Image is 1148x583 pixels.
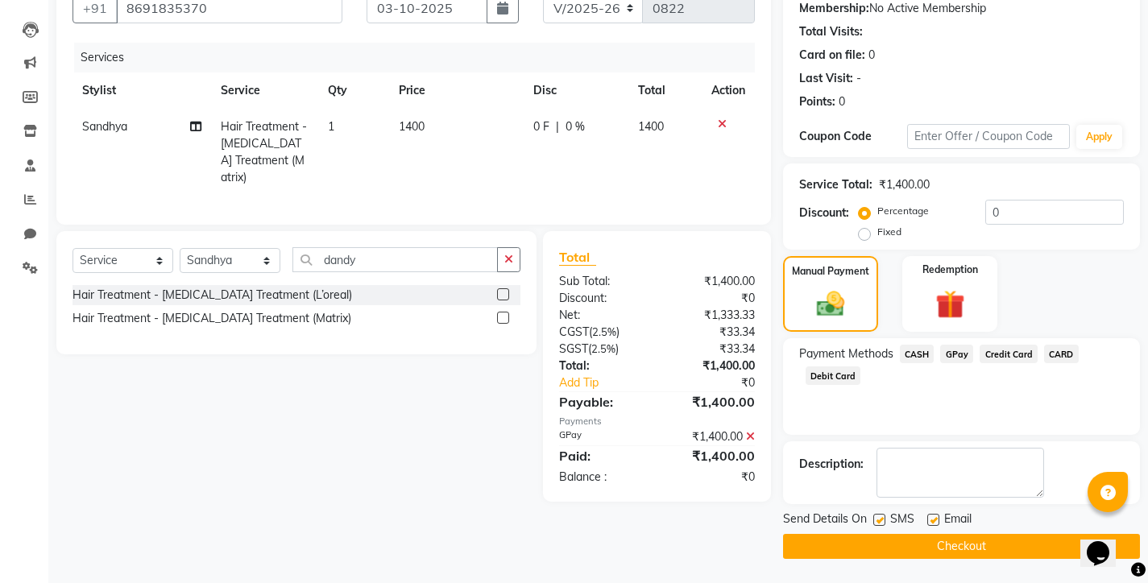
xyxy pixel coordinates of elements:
[675,374,767,391] div: ₹0
[533,118,549,135] span: 0 F
[547,324,657,341] div: ( )
[856,70,861,87] div: -
[657,290,766,307] div: ₹0
[547,273,657,290] div: Sub Total:
[73,287,352,304] div: Hair Treatment - [MEDICAL_DATA] Treatment (L’oreal)
[940,345,973,363] span: GPay
[879,176,930,193] div: ₹1,400.00
[559,415,755,428] div: Payments
[547,392,657,411] div: Payable:
[907,124,1070,149] input: Enter Offer / Coupon Code
[890,511,914,531] span: SMS
[556,118,559,135] span: |
[799,176,872,193] div: Service Total:
[638,119,664,134] span: 1400
[524,72,628,109] th: Disc
[783,511,867,531] span: Send Details On
[657,273,766,290] div: ₹1,400.00
[73,72,211,109] th: Stylist
[547,358,657,374] div: Total:
[806,366,861,385] span: Debit Card
[547,374,675,391] a: Add Tip
[591,342,615,355] span: 2.5%
[566,118,585,135] span: 0 %
[868,47,875,64] div: 0
[82,119,127,134] span: Sandhya
[547,341,657,358] div: ( )
[799,205,849,221] div: Discount:
[657,358,766,374] div: ₹1,400.00
[808,288,853,320] img: _cash.svg
[944,511,972,531] span: Email
[657,428,766,445] div: ₹1,400.00
[1044,345,1079,363] span: CARD
[328,119,334,134] span: 1
[799,128,907,145] div: Coupon Code
[657,446,766,465] div: ₹1,400.00
[926,287,974,323] img: _gift.svg
[559,341,588,356] span: SGST
[628,72,701,109] th: Total
[783,534,1140,559] button: Checkout
[799,456,864,473] div: Description:
[657,392,766,411] div: ₹1,400.00
[292,247,498,272] input: Search or Scan
[1076,125,1122,149] button: Apply
[799,93,835,110] div: Points:
[657,341,766,358] div: ₹33.34
[657,469,766,486] div: ₹0
[547,428,657,445] div: GPay
[900,345,935,363] span: CASH
[389,72,524,109] th: Price
[221,119,307,184] span: Hair Treatment - [MEDICAL_DATA] Treatment (Matrix)
[877,225,901,239] label: Fixed
[547,307,657,324] div: Net:
[839,93,845,110] div: 0
[318,72,389,109] th: Qty
[547,446,657,465] div: Paid:
[980,345,1038,363] span: Credit Card
[559,249,596,266] span: Total
[799,345,893,362] span: Payment Methods
[799,23,863,40] div: Total Visits:
[792,264,869,279] label: Manual Payment
[657,324,766,341] div: ₹33.34
[922,263,978,277] label: Redemption
[799,70,853,87] div: Last Visit:
[877,204,929,218] label: Percentage
[592,325,616,338] span: 2.5%
[1080,519,1132,567] iframe: chat widget
[547,290,657,307] div: Discount:
[399,119,425,134] span: 1400
[799,47,865,64] div: Card on file:
[211,72,317,109] th: Service
[559,325,589,339] span: CGST
[73,310,351,327] div: Hair Treatment - [MEDICAL_DATA] Treatment (Matrix)
[702,72,755,109] th: Action
[657,307,766,324] div: ₹1,333.33
[547,469,657,486] div: Balance :
[74,43,767,72] div: Services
